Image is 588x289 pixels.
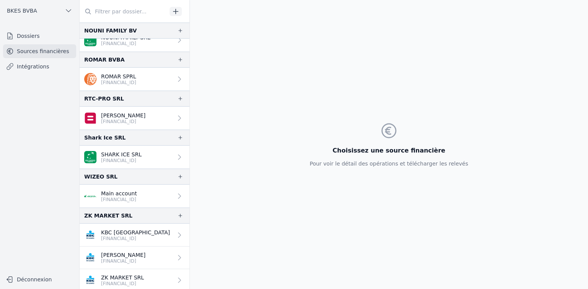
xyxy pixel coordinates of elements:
[84,73,96,85] img: ing.png
[84,190,96,202] img: ARGENTA_ARSPBE22.png
[101,235,170,242] p: [FINANCIAL_ID]
[3,273,76,286] button: Déconnexion
[84,151,96,163] img: BNP_BE_BUSINESS_GEBABEBB.png
[80,146,189,169] a: SHARK ICE SRL [FINANCIAL_ID]
[101,151,142,158] p: SHARK ICE SRL
[84,34,96,46] img: BNP_BE_BUSINESS_GEBABEBB.png
[101,80,136,86] p: [FINANCIAL_ID]
[101,41,150,47] p: [FINANCIAL_ID]
[84,94,124,103] div: RTC-PRO SRL
[3,5,76,17] button: BKES BVBA
[101,73,136,80] p: ROMAR SPRL
[84,172,118,181] div: WIZEO SRL
[3,44,76,58] a: Sources financières
[310,146,468,155] h3: Choisissez une source financière
[84,229,96,241] img: KBC_BRUSSELS_KREDBEBB.png
[84,211,132,220] div: ZK MARKET SRL
[84,112,96,124] img: belfius-1.png
[101,157,142,164] p: [FINANCIAL_ID]
[84,274,96,286] img: KBC_BRUSSELS_KREDBEBB.png
[84,55,125,64] div: ROMAR BVBA
[80,68,189,91] a: ROMAR SPRL [FINANCIAL_ID]
[101,274,144,281] p: ZK MARKET SRL
[101,251,145,259] p: [PERSON_NAME]
[310,160,468,167] p: Pour voir le détail des opérations et télécharger les relevés
[101,190,137,197] p: Main account
[84,26,137,35] div: NOUNI FAMILY BV
[80,5,167,18] input: Filtrer par dossier...
[80,247,189,269] a: [PERSON_NAME] [FINANCIAL_ID]
[80,224,189,247] a: KBC [GEOGRAPHIC_DATA] [FINANCIAL_ID]
[7,7,37,15] span: BKES BVBA
[80,29,189,52] a: NOUNI FAMILY SRL [FINANCIAL_ID]
[101,119,145,125] p: [FINANCIAL_ID]
[101,258,145,264] p: [FINANCIAL_ID]
[84,252,96,264] img: KBC_BRUSSELS_KREDBEBB.png
[101,112,145,119] p: [PERSON_NAME]
[101,196,137,203] p: [FINANCIAL_ID]
[101,229,170,236] p: KBC [GEOGRAPHIC_DATA]
[3,60,76,73] a: Intégrations
[3,29,76,43] a: Dossiers
[80,107,189,130] a: [PERSON_NAME] [FINANCIAL_ID]
[101,281,144,287] p: [FINANCIAL_ID]
[80,185,189,208] a: Main account [FINANCIAL_ID]
[84,133,126,142] div: Shark Ice SRL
